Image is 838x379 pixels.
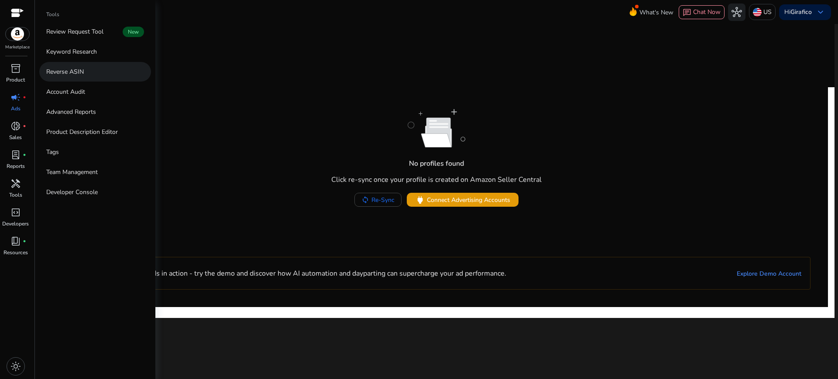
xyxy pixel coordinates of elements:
[9,133,22,141] p: Sales
[10,121,21,131] span: donut_small
[46,47,97,56] p: Keyword Research
[815,7,826,17] span: keyboard_arrow_down
[6,76,25,84] p: Product
[23,124,26,128] span: fiber_manual_record
[6,27,29,41] img: amazon.svg
[123,27,144,37] span: New
[23,239,26,243] span: fiber_manual_record
[11,105,21,113] p: Ads
[415,195,425,205] span: power
[7,162,25,170] p: Reports
[46,87,85,96] p: Account Audit
[728,3,745,21] button: hub
[784,9,812,15] p: Hi
[46,127,118,137] p: Product Description Editor
[46,107,96,116] p: Advanced Reports
[737,269,801,278] a: Explore Demo Account
[427,195,510,205] span: Connect Advertising Accounts
[46,167,98,177] p: Team Management
[753,8,762,17] img: us.svg
[10,361,21,372] span: light_mode
[23,96,26,99] span: fiber_manual_record
[3,249,28,256] p: Resources
[38,27,835,43] h4: Manage your Profiles
[693,8,721,16] span: Chat Now
[732,7,742,17] span: hub
[99,270,506,278] h4: See SellerApp Ads in action - try the demo and discover how AI automation and dayparting can supe...
[46,27,103,36] p: Review Request Tool
[46,147,59,157] p: Tags
[763,4,772,20] p: US
[10,178,21,189] span: handyman
[10,150,21,160] span: lab_profile
[10,63,21,74] span: inventory_2
[354,193,402,207] button: Re-Sync
[407,193,519,207] button: powerConnect Advertising Accounts
[46,188,98,197] p: Developer Console
[46,10,59,18] p: Tools
[2,220,29,228] p: Developers
[683,8,691,17] span: chat
[361,196,369,204] mat-icon: sync
[409,160,464,168] h4: No profiles found
[5,44,30,51] p: Marketplace
[371,195,395,205] span: Re-Sync
[23,153,26,157] span: fiber_manual_record
[679,5,725,19] button: chatChat Now
[10,207,21,218] span: code_blocks
[9,191,22,199] p: Tools
[639,5,673,20] span: What's New
[331,176,542,184] h4: Click re-sync once your profile is created on Amazon Seller Central
[10,92,21,102] span: campaign
[46,67,84,76] p: Reverse ASIN
[790,8,812,16] b: Girafico
[10,236,21,246] span: book_4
